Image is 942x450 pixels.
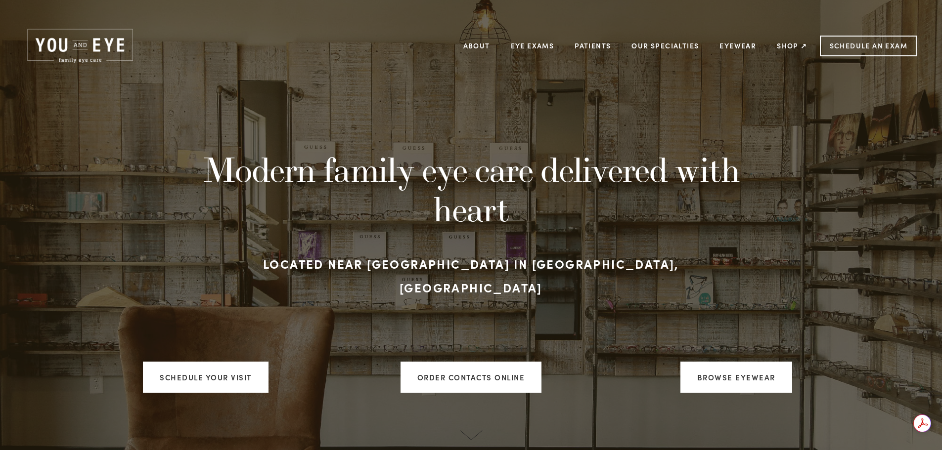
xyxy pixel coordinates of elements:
a: Patients [575,38,611,53]
a: About [463,38,490,53]
a: Schedule an Exam [820,36,917,56]
h1: Modern family eye care delivered with heart [199,150,743,229]
a: Browse Eyewear [680,362,792,393]
a: Eyewear [719,38,756,53]
a: Eye Exams [511,38,554,53]
a: Our Specialties [631,41,699,50]
a: Shop ↗ [777,38,807,53]
strong: Located near [GEOGRAPHIC_DATA] in [GEOGRAPHIC_DATA], [GEOGRAPHIC_DATA] [263,255,683,295]
a: ORDER CONTACTS ONLINE [401,362,542,393]
a: Schedule your visit [143,362,269,393]
img: Rochester, MN | You and Eye | Family Eye Care [25,27,135,65]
